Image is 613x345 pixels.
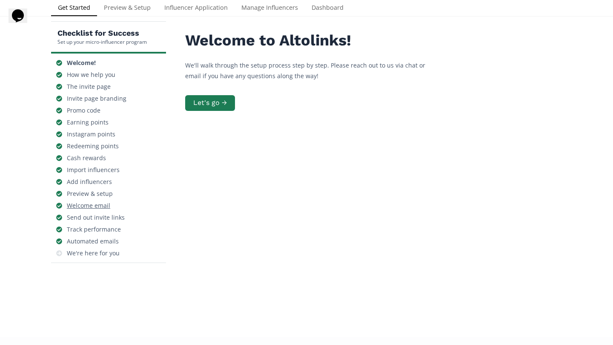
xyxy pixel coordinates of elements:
div: Set up your micro-influencer program [57,38,147,45]
div: We're here for you [67,249,120,257]
p: We'll walk through the setup process step by step. Please reach out to us via chat or email if yo... [185,60,441,81]
div: Invite page branding [67,94,126,103]
div: Welcome! [67,59,96,67]
div: Preview & setup [67,189,113,198]
div: Welcome email [67,201,110,210]
div: Import influencers [67,166,120,174]
div: Send out invite links [67,213,125,222]
iframe: chat widget [9,8,36,34]
div: Track performance [67,225,121,234]
div: Instagram points [67,130,115,139]
h2: Welcome to Altolinks! [185,32,441,49]
div: Promo code [67,106,100,115]
div: The invite page [67,82,111,91]
div: Add influencers [67,178,112,186]
div: Automated emails [67,237,119,246]
div: Redeeming points [67,142,119,150]
div: Earning points [67,118,109,127]
button: Let's go → [185,95,235,111]
h5: Checklist for Success [57,28,147,38]
div: Cash rewards [67,154,106,162]
div: How we help you [67,71,115,79]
